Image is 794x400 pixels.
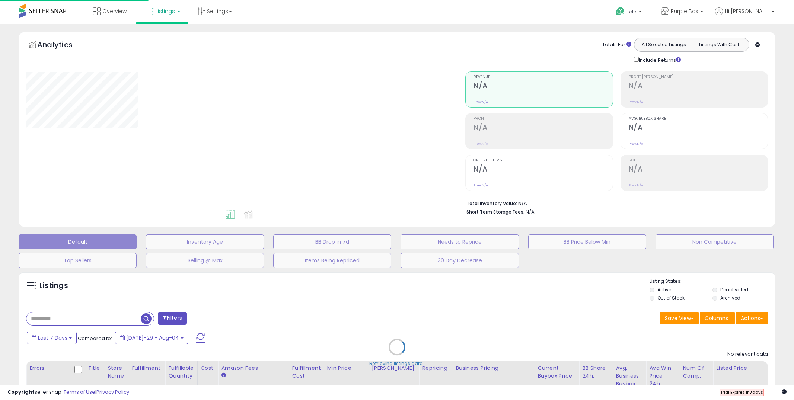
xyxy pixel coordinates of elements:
[473,100,488,104] small: Prev: N/A
[466,198,762,207] li: N/A
[19,253,137,268] button: Top Sellers
[671,7,698,15] span: Purple Box
[7,389,129,396] div: seller snap | |
[146,253,264,268] button: Selling @ Max
[610,1,649,24] a: Help
[629,123,768,133] h2: N/A
[401,253,519,268] button: 30 Day Decrease
[629,75,768,79] span: Profit [PERSON_NAME]
[629,141,643,146] small: Prev: N/A
[629,165,768,175] h2: N/A
[273,234,391,249] button: BB Drop in 7d
[725,7,769,15] span: Hi [PERSON_NAME]
[466,200,517,207] b: Total Inventory Value:
[473,81,612,92] h2: N/A
[602,41,631,48] div: Totals For
[656,234,774,249] button: Non Competitive
[528,234,646,249] button: BB Price Below Min
[629,100,643,104] small: Prev: N/A
[526,208,535,215] span: N/A
[19,234,137,249] button: Default
[473,159,612,163] span: Ordered Items
[636,40,692,49] button: All Selected Listings
[466,209,524,215] b: Short Term Storage Fees:
[629,81,768,92] h2: N/A
[102,7,127,15] span: Overview
[473,183,488,188] small: Prev: N/A
[691,40,747,49] button: Listings With Cost
[473,117,612,121] span: Profit
[715,7,775,24] a: Hi [PERSON_NAME]
[615,7,625,16] i: Get Help
[156,7,175,15] span: Listings
[626,9,637,15] span: Help
[473,75,612,79] span: Revenue
[629,183,643,188] small: Prev: N/A
[629,117,768,121] span: Avg. Buybox Share
[273,253,391,268] button: Items Being Repriced
[369,360,425,367] div: Retrieving listings data..
[37,39,87,52] h5: Analytics
[473,141,488,146] small: Prev: N/A
[473,123,612,133] h2: N/A
[7,388,35,396] strong: Copyright
[401,234,519,249] button: Needs to Reprice
[628,55,690,64] div: Include Returns
[629,159,768,163] span: ROI
[473,165,612,175] h2: N/A
[146,234,264,249] button: Inventory Age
